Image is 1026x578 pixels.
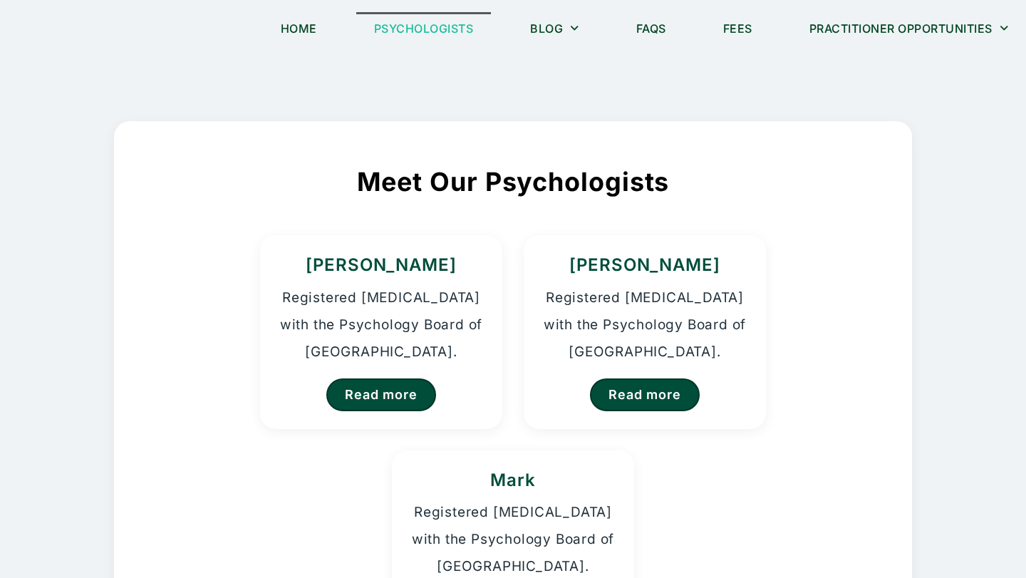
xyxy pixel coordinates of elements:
a: Home [263,12,335,45]
a: Blog [512,12,597,45]
h3: Mark [410,468,616,492]
a: Psychologists [356,12,492,45]
a: Read more about Homer [590,378,699,411]
p: Registered [MEDICAL_DATA] with the Psychology Board of [GEOGRAPHIC_DATA]. [541,284,748,366]
a: FAQs [618,12,684,45]
a: Read more about Kristina [326,378,435,411]
h2: Meet Our Psychologists [167,164,859,200]
a: Fees [705,12,770,45]
p: Registered [MEDICAL_DATA] with the Psychology Board of [GEOGRAPHIC_DATA]. [278,284,484,366]
h3: [PERSON_NAME] [541,253,748,277]
h3: [PERSON_NAME] [278,253,484,277]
